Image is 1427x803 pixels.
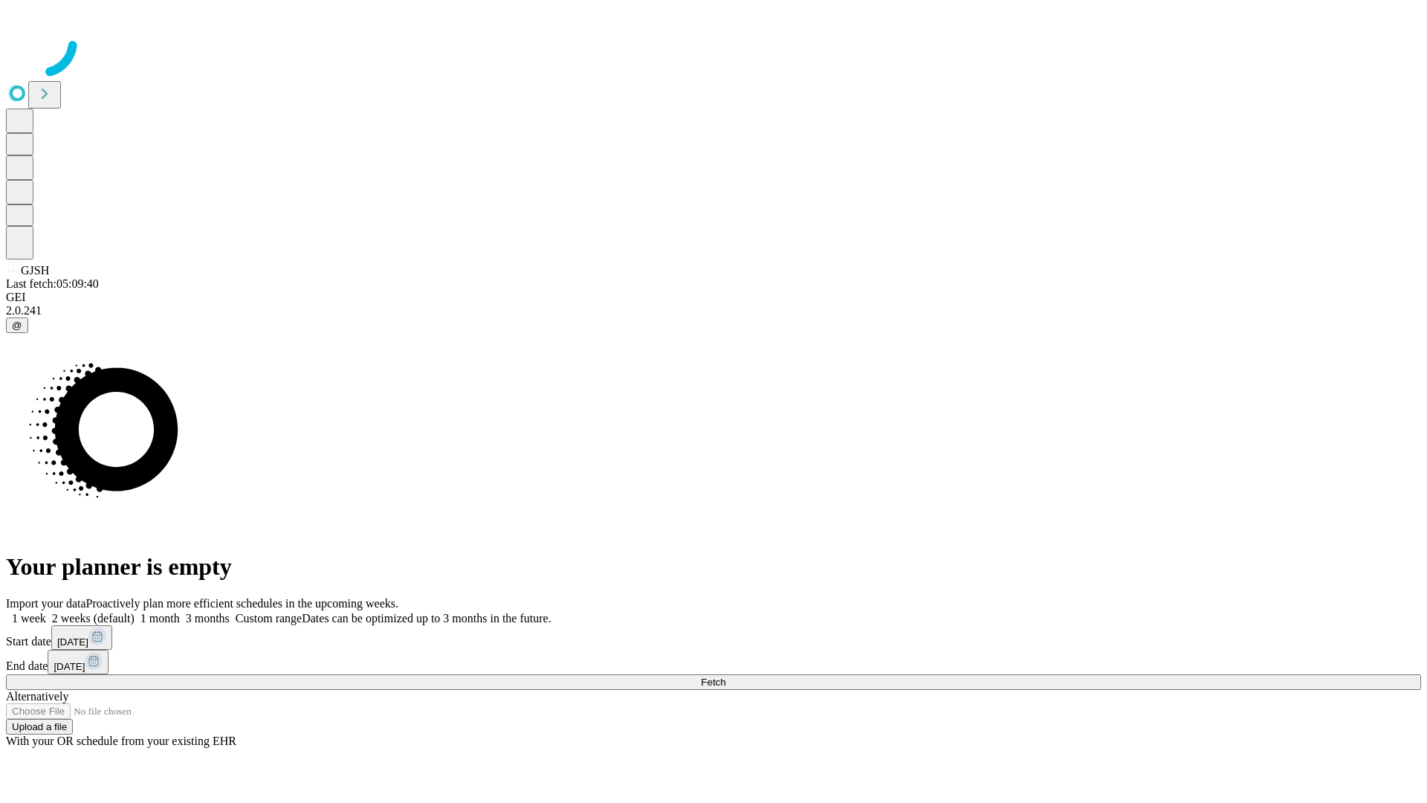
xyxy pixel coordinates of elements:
[6,317,28,333] button: @
[186,612,230,625] span: 3 months
[302,612,551,625] span: Dates can be optimized up to 3 months in the future.
[701,677,725,688] span: Fetch
[6,674,1421,690] button: Fetch
[48,650,109,674] button: [DATE]
[6,597,86,610] span: Import your data
[6,690,68,703] span: Alternatively
[6,277,99,290] span: Last fetch: 05:09:40
[6,304,1421,317] div: 2.0.241
[12,612,46,625] span: 1 week
[51,625,112,650] button: [DATE]
[6,291,1421,304] div: GEI
[6,735,236,747] span: With your OR schedule from your existing EHR
[12,320,22,331] span: @
[6,553,1421,581] h1: Your planner is empty
[140,612,180,625] span: 1 month
[52,612,135,625] span: 2 weeks (default)
[6,650,1421,674] div: End date
[6,719,73,735] button: Upload a file
[86,597,398,610] span: Proactively plan more efficient schedules in the upcoming weeks.
[57,636,88,648] span: [DATE]
[21,264,49,277] span: GJSH
[54,661,85,672] span: [DATE]
[236,612,302,625] span: Custom range
[6,625,1421,650] div: Start date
